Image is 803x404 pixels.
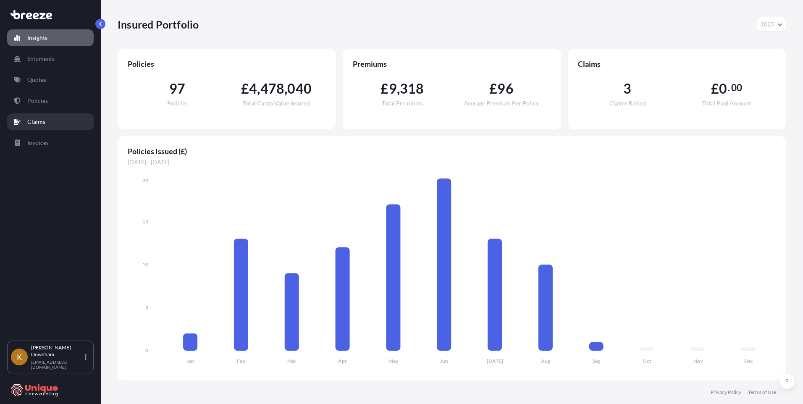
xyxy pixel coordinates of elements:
[578,59,776,69] span: Claims
[27,76,46,84] p: Quotes
[593,358,601,364] tspan: Sep
[287,82,312,95] span: 040
[381,82,388,95] span: £
[27,118,45,126] p: Claims
[744,358,753,364] tspan: Dec
[711,389,741,396] a: Privacy Policy
[389,82,397,95] span: 9
[541,358,551,364] tspan: Aug
[260,82,285,95] span: 478
[142,218,148,225] tspan: 15
[397,82,400,95] span: ,
[249,82,257,95] span: 4
[400,82,424,95] span: 318
[169,82,185,95] span: 97
[761,20,774,29] span: 2025
[257,82,260,95] span: ,
[353,59,551,69] span: Premiums
[118,18,199,31] p: Insured Portfolio
[31,344,83,358] p: [PERSON_NAME] Downham
[702,100,751,106] span: Total Paid Amount
[487,358,503,364] tspan: [DATE]
[7,71,94,88] a: Quotes
[748,389,776,396] a: Terms of Use
[27,34,47,42] p: Insights
[128,158,776,166] span: [DATE] - [DATE]
[757,17,786,32] button: Year Selector
[128,146,776,156] span: Policies Issued (£)
[237,358,245,364] tspan: Feb
[167,100,188,106] span: Policies
[609,100,646,106] span: Claims Raised
[243,100,310,106] span: Total Cargo Value Insured
[145,304,148,311] tspan: 5
[7,113,94,130] a: Claims
[186,358,194,364] tspan: Jan
[7,29,94,46] a: Insights
[338,358,347,364] tspan: Apr
[27,97,48,105] p: Policies
[440,358,448,364] tspan: Jun
[464,100,539,106] span: Average Premium Per Policy
[17,353,22,361] span: K
[489,82,497,95] span: £
[10,383,59,397] img: organization-logo
[497,82,513,95] span: 96
[719,82,727,95] span: 0
[142,177,148,184] tspan: 20
[7,134,94,151] a: Invoices
[7,50,94,67] a: Shipments
[693,358,703,364] tspan: Nov
[241,82,249,95] span: £
[27,139,49,147] p: Invoices
[382,100,423,106] span: Total Premiums
[7,92,94,109] a: Policies
[643,358,651,364] tspan: Oct
[731,84,742,91] span: 00
[728,84,730,91] span: .
[388,358,399,364] tspan: May
[142,261,148,268] tspan: 10
[711,82,719,95] span: £
[27,55,55,63] p: Shipments
[145,347,148,354] tspan: 0
[287,358,297,364] tspan: Mar
[623,82,631,95] span: 3
[284,82,287,95] span: ,
[128,59,326,69] span: Policies
[31,359,83,370] p: [EMAIL_ADDRESS][DOMAIN_NAME]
